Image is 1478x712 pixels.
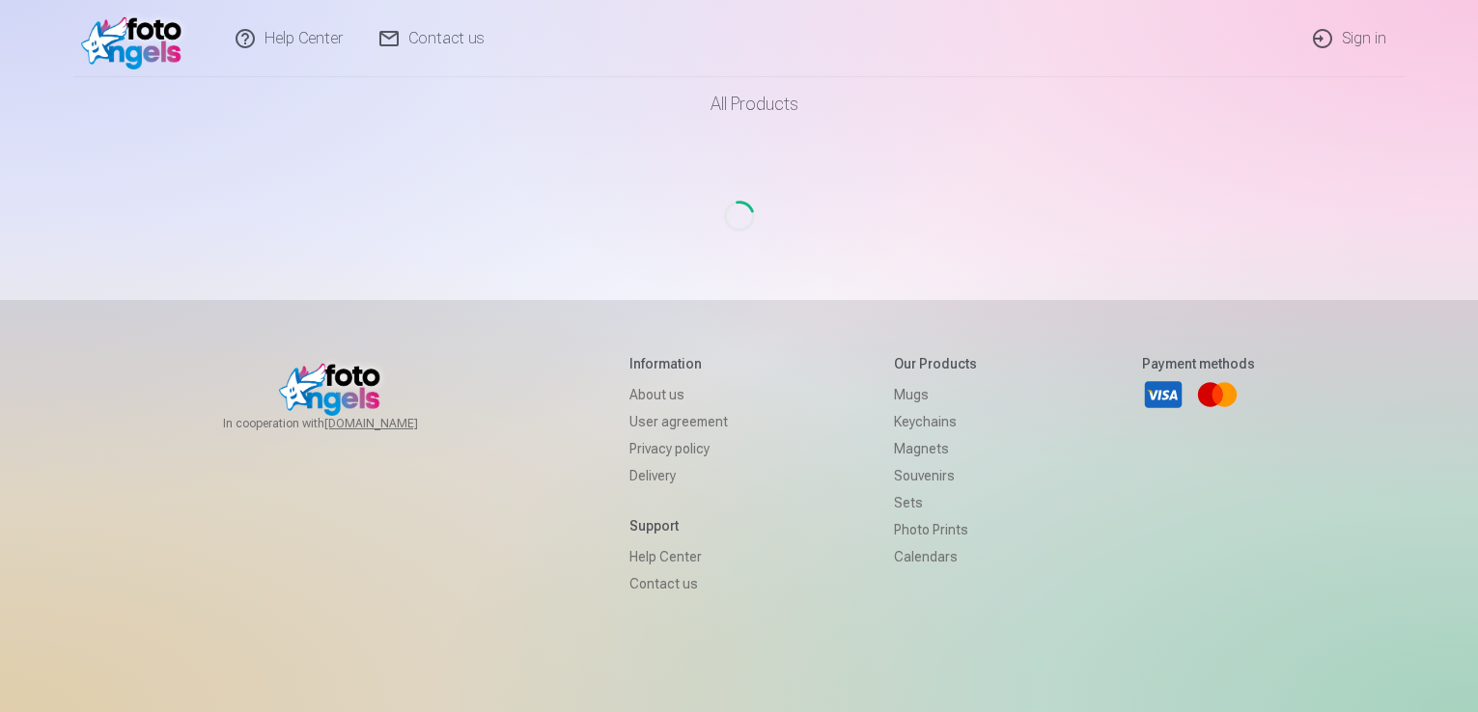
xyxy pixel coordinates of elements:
a: Help Center [629,543,728,570]
a: Mastercard [1196,373,1239,416]
a: Sets [894,489,977,516]
a: Photo prints [894,516,977,543]
a: [DOMAIN_NAME] [324,416,464,431]
a: Privacy policy [629,435,728,462]
h5: Payment methods [1142,354,1255,373]
a: Magnets [894,435,977,462]
a: Mugs [894,381,977,408]
h5: Information [629,354,728,373]
a: About us [629,381,728,408]
a: User agreement [629,408,728,435]
a: Keychains [894,408,977,435]
a: All products [656,77,822,131]
a: Visa [1142,373,1185,416]
a: Calendars [894,543,977,570]
a: Delivery [629,462,728,489]
img: /v1 [81,8,192,69]
h5: Our products [894,354,977,373]
a: Contact us [629,570,728,597]
a: Souvenirs [894,462,977,489]
span: In cooperation with [223,416,464,431]
h5: Support [629,516,728,535]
